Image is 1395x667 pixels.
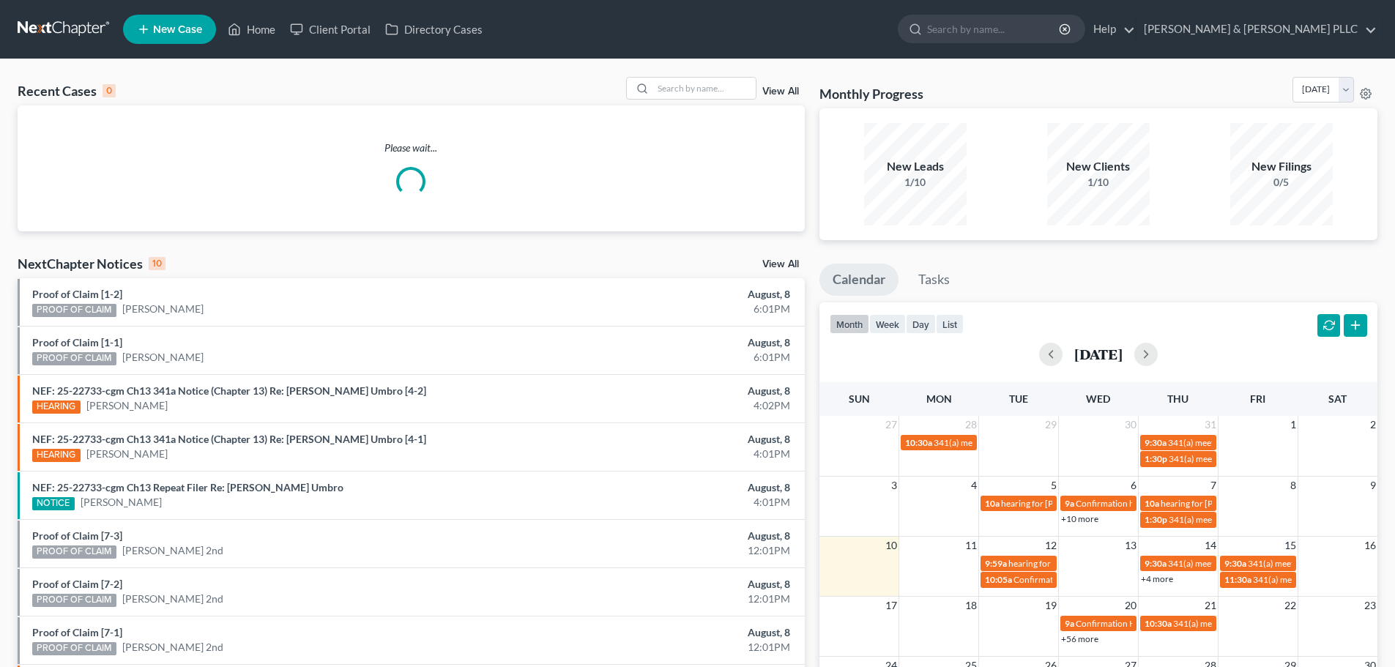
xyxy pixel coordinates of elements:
button: month [830,314,869,334]
span: 2 [1369,416,1377,433]
a: Tasks [905,264,963,296]
a: [PERSON_NAME] 2nd [122,592,223,606]
p: Please wait... [18,141,805,155]
span: 341(a) meeting for [PERSON_NAME] [1169,514,1310,525]
span: 27 [884,416,899,433]
span: hearing for [PERSON_NAME] [1161,498,1273,509]
a: [PERSON_NAME] [122,302,204,316]
span: 10a [985,498,1000,509]
a: Proof of Claim [7-1] [32,626,122,638]
a: Directory Cases [378,16,490,42]
span: Confirmation Hearing for [PERSON_NAME] [1076,618,1243,629]
div: 12:01PM [547,592,790,606]
div: August, 8 [547,529,790,543]
a: [PERSON_NAME] [86,447,168,461]
div: New Clients [1047,158,1150,175]
div: NOTICE [32,497,75,510]
div: August, 8 [547,384,790,398]
span: 9:30a [1224,558,1246,569]
span: Thu [1167,392,1188,405]
span: 9:30a [1145,558,1167,569]
span: Fri [1250,392,1265,405]
a: [PERSON_NAME] [122,350,204,365]
div: PROOF OF CLAIM [32,352,116,365]
span: 12 [1044,537,1058,554]
span: 16 [1363,537,1377,554]
span: 5 [1049,477,1058,494]
div: 0/5 [1230,175,1333,190]
span: 6 [1129,477,1138,494]
span: 341(a) meeting for [PERSON_NAME] [1168,437,1309,448]
span: Tue [1009,392,1028,405]
div: NextChapter Notices [18,255,165,272]
div: August, 8 [547,335,790,350]
div: August, 8 [547,625,790,640]
a: [PERSON_NAME] & [PERSON_NAME] PLLC [1137,16,1377,42]
div: 6:01PM [547,302,790,316]
span: 23 [1363,597,1377,614]
span: Sat [1328,392,1347,405]
span: 3 [890,477,899,494]
div: 12:01PM [547,543,790,558]
div: PROOF OF CLAIM [32,594,116,607]
span: New Case [153,24,202,35]
div: 1/10 [1047,175,1150,190]
span: 10:05a [985,574,1012,585]
div: PROOF OF CLAIM [32,642,116,655]
span: 341(a) meeting for [PERSON_NAME] & [PERSON_NAME] [1168,558,1387,569]
a: View All [762,86,799,97]
a: +10 more [1061,513,1098,524]
span: 31 [1203,416,1218,433]
span: Sun [849,392,870,405]
div: 6:01PM [547,350,790,365]
span: 7 [1209,477,1218,494]
button: day [906,314,936,334]
a: Home [220,16,283,42]
button: list [936,314,964,334]
div: 1/10 [864,175,967,190]
span: 1:30p [1145,514,1167,525]
a: [PERSON_NAME] [86,398,168,413]
h3: Monthly Progress [819,85,923,103]
a: Help [1086,16,1135,42]
span: 1:30p [1145,453,1167,464]
span: 11 [964,537,978,554]
span: 10:30a [905,437,932,448]
a: NEF: 25-22733-cgm Ch13 Repeat Filer Re: [PERSON_NAME] Umbro [32,481,343,493]
span: 30 [1123,416,1138,433]
a: NEF: 25-22733-cgm Ch13 341a Notice (Chapter 13) Re: [PERSON_NAME] Umbro [4-1] [32,433,426,445]
span: 18 [964,597,978,614]
a: +4 more [1141,573,1173,584]
span: 10:30a [1145,618,1172,629]
h2: [DATE] [1074,346,1123,362]
span: 15 [1283,537,1298,554]
a: [PERSON_NAME] 2nd [122,640,223,655]
span: 10 [884,537,899,554]
span: 9a [1065,618,1074,629]
div: August, 8 [547,432,790,447]
div: PROOF OF CLAIM [32,304,116,317]
span: 14 [1203,537,1218,554]
span: 11:30a [1224,574,1251,585]
a: +56 more [1061,633,1098,644]
div: 0 [103,84,116,97]
span: 13 [1123,537,1138,554]
span: 21 [1203,597,1218,614]
span: 19 [1044,597,1058,614]
a: Proof of Claim [7-3] [32,529,122,542]
span: hearing for [PERSON_NAME] and [PERSON_NAME] [1008,558,1208,569]
a: Calendar [819,264,899,296]
div: 10 [149,257,165,270]
span: Mon [926,392,952,405]
span: 20 [1123,597,1138,614]
input: Search by name... [653,78,756,99]
div: 4:01PM [547,447,790,461]
span: 9 [1369,477,1377,494]
span: 4 [970,477,978,494]
a: [PERSON_NAME] 2nd [122,543,223,558]
a: Proof of Claim [1-2] [32,288,122,300]
span: 9:59a [985,558,1007,569]
span: 341(a) meeting for [PERSON_NAME] [934,437,1075,448]
div: New Leads [864,158,967,175]
span: 341(a) meeting for [PERSON_NAME] [1253,574,1394,585]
